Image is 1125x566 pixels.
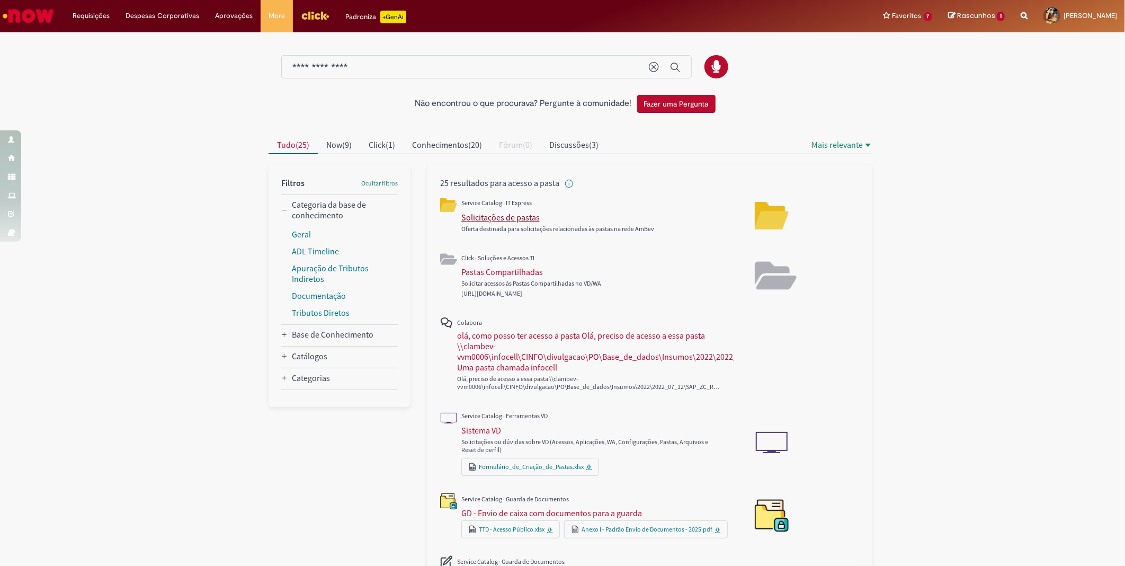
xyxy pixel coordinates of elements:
span: Despesas Corporativas [126,11,199,21]
span: Requisições [73,11,110,21]
img: ServiceNow [1,5,56,26]
a: Rascunhos [948,11,1005,21]
h2: Não encontrou o que procurava? Pergunte à comunidade! [415,99,632,109]
div: Padroniza [345,11,406,23]
span: 7 [924,12,933,21]
button: Fazer uma Pergunta [637,95,716,113]
span: Favoritos [892,11,922,21]
span: [PERSON_NAME] [1064,11,1117,20]
img: click_logo_yellow_360x200.png [301,7,329,23]
p: +GenAi [380,11,406,23]
span: Aprovações [215,11,253,21]
span: More [269,11,285,21]
span: Rascunhos [957,11,995,21]
span: 1 [997,12,1005,21]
